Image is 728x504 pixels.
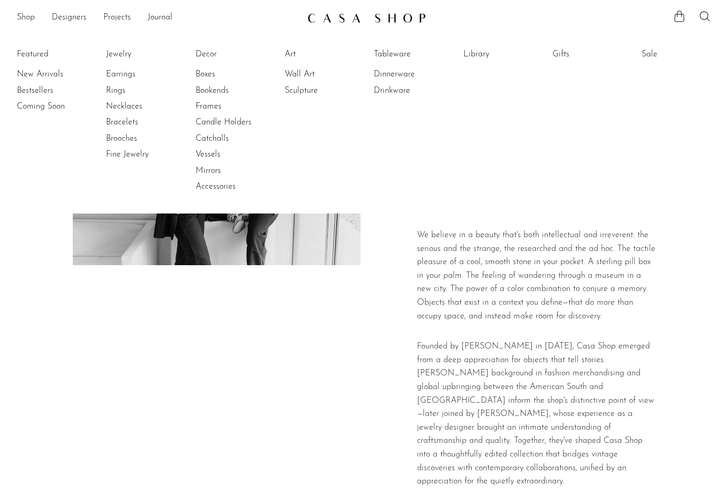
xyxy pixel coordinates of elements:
[17,69,96,80] a: New Arrivals
[196,69,275,80] a: Boxes
[196,165,275,177] a: Mirrors
[106,149,185,160] a: Fine Jewelry
[148,11,172,25] a: Journal
[196,133,275,144] a: Catchalls
[106,117,185,128] a: Bracelets
[17,9,299,27] nav: Desktop navigation
[417,340,655,489] p: Founded by [PERSON_NAME] in [DATE], Casa Shop emerged from a deep appreciation for objects that t...
[374,85,453,96] a: Drinkware
[285,69,364,80] a: Wall Art
[17,66,96,114] ul: Featured
[642,46,721,66] ul: Sale
[106,101,185,112] a: Necklaces
[463,49,542,60] a: Library
[552,49,632,60] a: Gifts
[196,181,275,192] a: Accessories
[417,229,655,323] p: We believe in a beauty that's both intellectual and irreverent: the serious and the strange, the ...
[374,46,453,99] ul: Tableware
[17,9,299,27] ul: NEW HEADER MENU
[106,49,185,60] a: Jewelry
[196,149,275,160] a: Vessels
[17,101,96,112] a: Coming Soon
[103,11,131,25] a: Projects
[374,69,453,80] a: Dinnerware
[196,85,275,96] a: Bookends
[106,46,185,163] ul: Jewelry
[285,46,364,99] ul: Art
[196,117,275,128] a: Candle Holders
[106,133,185,144] a: Brooches
[106,69,185,80] a: Earrings
[196,101,275,112] a: Frames
[463,46,542,66] ul: Library
[285,85,364,96] a: Sculpture
[196,46,275,195] ul: Decor
[374,49,453,60] a: Tableware
[285,49,364,60] a: Art
[106,85,185,96] a: Rings
[642,49,721,60] a: Sale
[52,11,86,25] a: Designers
[17,11,35,25] a: Shop
[196,49,275,60] a: Decor
[552,46,632,66] ul: Gifts
[17,85,96,96] a: Bestsellers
